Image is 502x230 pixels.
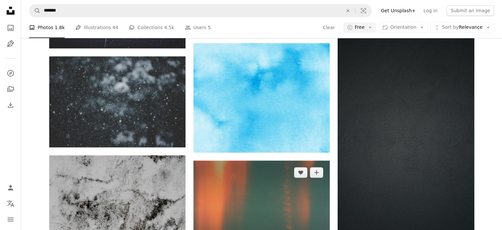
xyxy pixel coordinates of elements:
[4,4,17,19] a: Home — Unsplash
[419,5,441,16] a: Log in
[442,25,458,30] span: Sort by
[208,24,211,31] span: 5
[4,181,17,194] a: Log in / Sign up
[447,5,494,16] button: Submit an image
[113,24,118,31] span: 44
[4,197,17,210] button: Language
[377,5,419,16] a: Get Unsplash+
[4,21,17,34] a: Photos
[185,17,211,38] a: Users 5
[164,24,174,31] span: 4.5k
[4,82,17,96] a: Collections
[49,99,185,105] a: a black and white photo of snow falling
[322,23,335,33] button: Clear
[193,43,330,153] img: a watercolor painting of a blue sky with clouds
[193,202,330,208] a: a blurry photo of a body of water
[29,4,41,17] button: Search Unsplash
[379,23,428,33] button: Orientation
[355,4,371,17] button: Visual search
[49,56,185,147] img: a black and white photo of snow falling
[294,167,307,177] button: Like
[75,17,118,38] a: Illustrations 44
[193,94,330,100] a: a watercolor painting of a blue sky with clouds
[310,167,323,177] button: Add to Collection
[29,4,372,17] form: Find visuals sitewide
[442,24,483,31] span: Relevance
[355,24,365,31] span: Free
[338,137,474,143] a: black textile in close up photography
[343,23,376,33] button: Free
[4,213,17,226] button: Menu
[341,4,355,17] button: Clear
[4,67,17,80] a: Explore
[390,25,416,30] span: Orientation
[430,23,494,33] button: Sort byRelevance
[4,98,17,112] a: Download History
[129,17,174,38] a: Collections 4.5k
[4,37,17,50] a: Illustrations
